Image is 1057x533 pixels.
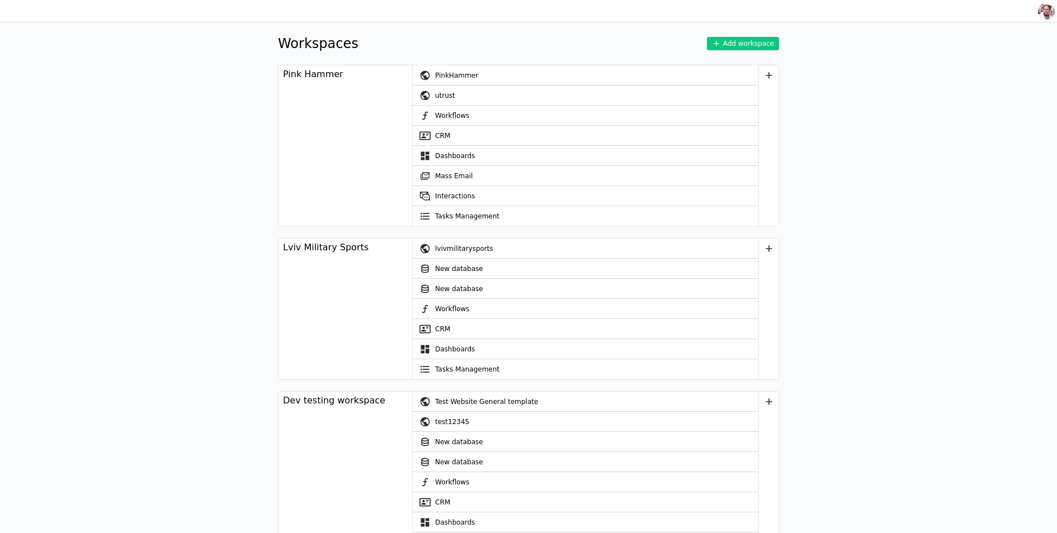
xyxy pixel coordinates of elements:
div: PinkHammer [435,65,758,85]
a: Interactions [413,186,758,206]
a: PinkHammer [413,65,758,85]
a: Test Website General template [413,392,758,412]
img: 1611404642663-DSC_1169-po-%D1%81cropped.jpg [1038,1,1055,21]
a: Workflows [413,106,758,126]
a: New database [413,432,758,452]
a: Tasks Management [413,206,758,226]
button: Add workspace [707,37,779,50]
a: Dashboards [413,339,758,359]
a: Workflows [413,299,758,319]
div: Lviv Military Sports [283,241,369,254]
a: CRM [413,126,758,146]
a: lvivmilitarysports [413,239,758,259]
a: New database [413,452,758,472]
div: Test Website General template [435,392,758,412]
a: CRM [413,492,758,512]
h1: Workspaces [278,34,358,54]
a: New database [413,259,758,279]
a: Workflows [413,472,758,492]
div: Pink Hammer [283,68,343,81]
a: Mass Email [413,166,758,186]
a: Tasks Management [413,359,758,379]
a: New database [413,279,758,299]
div: lvivmilitarysports [435,239,758,259]
a: CRM [413,319,758,339]
div: Dev testing workspace [283,394,385,407]
a: Dashboards [413,512,758,532]
div: test12345 [435,412,758,432]
a: utrust [413,85,758,106]
a: test12345 [413,412,758,432]
div: utrust [435,85,758,106]
a: Dashboards [413,146,758,166]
